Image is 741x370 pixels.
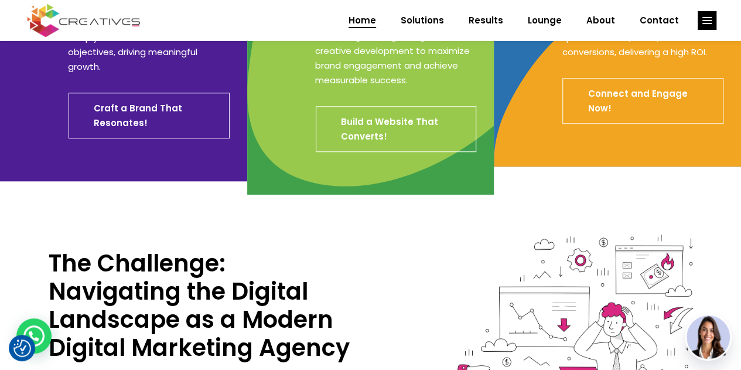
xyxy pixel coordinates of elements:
h3: The Challenge: Navigating the Digital Landscape as a Modern Digital Marketing Agency [49,249,352,362]
div: We build bespoke websites, combining strategic insights with creative development to maximize bra... [298,14,477,87]
a: Connect and Engage Now! [562,78,723,124]
span: Solutions [401,5,444,36]
a: Solutions [388,5,456,36]
img: agent [687,315,730,359]
a: Home [336,5,388,36]
span: Lounge [528,5,562,36]
a: Craft a Brand That Resonates! [69,93,230,138]
a: About [574,5,627,36]
span: Results [469,5,503,36]
a: Build a Website That Converts! [316,106,477,152]
a: Results [456,5,515,36]
span: Home [349,5,376,36]
a: link [698,11,716,30]
span: Build a Website That Converts! [341,116,438,142]
span: Connect and Engage Now! [588,87,687,114]
img: Revisit consent button [13,340,31,357]
span: Craft a Brand That Resonates! [94,102,182,129]
span: Contact [640,5,679,36]
img: Creatives [25,2,143,39]
a: Contact [627,5,691,36]
button: Consent Preferences [13,340,31,357]
span: About [586,5,615,36]
a: Lounge [515,5,574,36]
